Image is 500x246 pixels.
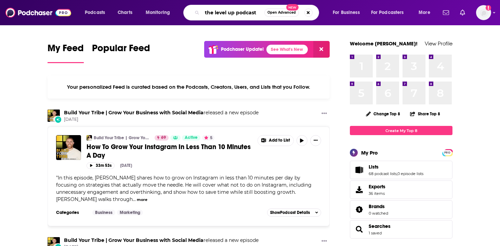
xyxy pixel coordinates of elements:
svg: Add a profile image [486,5,491,11]
button: 5 [202,135,214,141]
span: For Podcasters [371,8,404,17]
span: My Feed [48,42,84,58]
button: open menu [367,7,414,18]
a: Searches [369,223,391,229]
span: How To Grow Your Instagram In Less Than 10 Minutes A Day [87,143,251,160]
p: Podchaser Update! [221,46,264,52]
button: Show profile menu [476,5,491,20]
a: Active [182,135,200,141]
a: Brands [352,205,366,214]
a: Build Your Tribe | Grow Your Business with Social Media [64,110,203,116]
button: Show More Button [319,110,330,118]
input: Search podcasts, credits, & more... [202,7,264,18]
button: ShowPodcast Details [267,208,321,217]
h3: released a new episode [64,110,259,116]
div: My Pro [361,149,378,156]
img: How To Grow Your Instagram In Less Than 10 Minutes A Day [56,135,81,160]
a: Show notifications dropdown [440,7,452,18]
a: Lists [369,164,423,170]
span: For Business [333,8,360,17]
a: See What's New [266,45,308,54]
span: Open Advanced [267,11,296,14]
span: Popular Feed [92,42,150,58]
button: 33m 53s [87,162,115,169]
span: Add to List [269,138,290,143]
button: Change Top 8 [362,110,404,118]
button: more [137,197,147,203]
span: Searches [350,220,452,238]
a: Welcome [PERSON_NAME]! [350,40,418,47]
span: Podcasts [85,8,105,17]
button: Share Top 8 [410,107,440,120]
img: User Profile [476,5,491,20]
a: Popular Feed [92,42,150,63]
span: Monitoring [146,8,170,17]
img: Build Your Tribe | Grow Your Business with Social Media [87,135,92,141]
h3: Categories [56,210,87,215]
div: Your personalized Feed is curated based on the Podcasts, Creators, Users, and Lists that you Follow. [48,75,330,99]
a: PRO [443,150,451,155]
div: Search podcasts, credits, & more... [190,5,326,20]
span: Brands [369,203,385,209]
a: 69 [155,135,169,141]
a: 0 episode lists [397,171,423,176]
a: Business [92,210,115,215]
button: Show More Button [258,135,293,146]
button: open menu [141,7,179,18]
button: Open AdvancedNew [264,9,299,17]
span: Lists [350,161,452,179]
h3: released a new episode [64,237,259,244]
span: [DATE] [64,117,259,122]
a: 1 saved [369,231,382,235]
span: More [419,8,430,17]
a: 68 podcast lists [369,171,397,176]
a: Create My Top 8 [350,126,452,135]
span: In this episode, [PERSON_NAME] shares how to grow on Instagram in less than 10 minutes per day by... [56,175,312,202]
span: Exports [352,185,366,194]
button: Show More Button [310,135,321,146]
span: Exports [369,184,385,190]
span: PRO [443,150,451,155]
a: Marketing [117,210,143,215]
span: Charts [118,8,132,17]
a: 0 watched [369,211,388,216]
span: ... [133,196,136,202]
button: open menu [414,7,439,18]
a: Build Your Tribe | Grow Your Business with Social Media [64,237,203,243]
a: Brands [369,203,388,209]
span: Logged in as NickG [476,5,491,20]
a: My Feed [48,42,84,63]
span: Show Podcast Details [270,210,310,215]
div: New Episode [54,116,62,123]
span: 69 [161,134,166,141]
a: Charts [113,7,136,18]
a: Searches [352,225,366,234]
a: Lists [352,165,366,175]
button: open menu [328,7,368,18]
span: Lists [369,164,379,170]
span: " [56,175,312,202]
img: Podchaser - Follow, Share and Rate Podcasts [5,6,71,19]
div: [DATE] [120,163,132,168]
span: 36 items [369,191,385,196]
button: Show More Button [319,237,330,246]
a: Exports [350,180,452,199]
a: View Profile [425,40,452,47]
a: Build Your Tribe | Grow Your Business with Social Media [94,135,150,141]
a: Show notifications dropdown [457,7,468,18]
span: Brands [350,200,452,219]
span: New [286,4,299,11]
a: How To Grow Your Instagram In Less Than 10 Minutes A Day [87,143,253,160]
span: Active [185,134,198,141]
img: Build Your Tribe | Grow Your Business with Social Media [48,110,60,122]
span: , [397,171,397,176]
button: open menu [80,7,114,18]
